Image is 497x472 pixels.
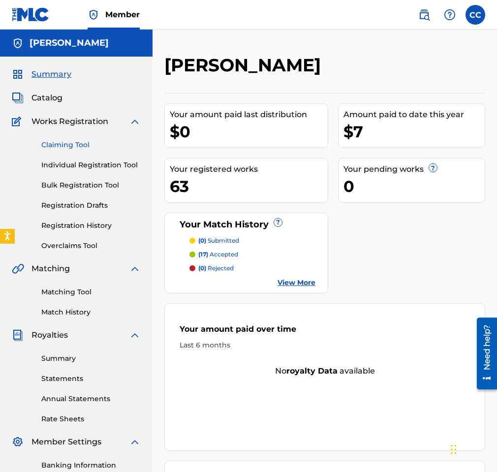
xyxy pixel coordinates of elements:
[12,92,24,104] img: Catalog
[198,251,208,258] span: (17)
[165,365,485,377] div: No available
[30,37,109,49] h5: CEDRIC CARUTH
[129,329,141,341] img: expand
[189,236,315,245] a: (0) submitted
[198,250,238,259] p: accepted
[41,394,141,404] a: Annual Statements
[343,121,485,143] div: $7
[12,329,24,341] img: Royalties
[41,460,141,471] a: Banking Information
[198,264,206,272] span: (0)
[189,250,315,259] a: (17) accepted
[164,54,326,76] h2: [PERSON_NAME]
[129,263,141,275] img: expand
[31,116,108,127] span: Works Registration
[448,425,497,472] iframe: Chat Widget
[88,9,99,21] img: Top Rightsholder
[440,5,460,25] div: Help
[31,263,70,275] span: Matching
[170,175,328,197] div: 63
[343,163,485,175] div: Your pending works
[41,353,141,364] a: Summary
[12,436,24,448] img: Member Settings
[41,374,141,384] a: Statements
[466,5,485,25] div: User Menu
[31,68,71,80] span: Summary
[189,264,315,273] a: (0) rejected
[418,9,430,21] img: search
[274,219,282,226] span: ?
[105,9,140,20] span: Member
[177,218,315,231] div: Your Match History
[429,164,437,172] span: ?
[41,241,141,251] a: Overclaims Tool
[12,92,62,104] a: CatalogCatalog
[129,116,141,127] img: expand
[31,92,62,104] span: Catalog
[41,307,141,317] a: Match History
[12,37,24,49] img: Accounts
[12,7,50,22] img: MLC Logo
[41,160,141,170] a: Individual Registration Tool
[12,116,25,127] img: Works Registration
[129,436,141,448] img: expand
[41,414,141,424] a: Rate Sheets
[170,109,328,121] div: Your amount paid last distribution
[170,163,328,175] div: Your registered works
[198,236,239,245] p: submitted
[343,175,485,197] div: 0
[198,264,234,273] p: rejected
[12,68,24,80] img: Summary
[170,121,328,143] div: $0
[180,323,470,340] div: Your amount paid over time
[41,180,141,190] a: Bulk Registration Tool
[41,200,141,211] a: Registration Drafts
[198,237,206,244] span: (0)
[469,314,497,393] iframe: Resource Center
[12,68,71,80] a: SummarySummary
[41,220,141,231] a: Registration History
[41,287,141,297] a: Matching Tool
[31,329,68,341] span: Royalties
[41,140,141,150] a: Claiming Tool
[180,340,470,350] div: Last 6 months
[414,5,434,25] a: Public Search
[278,278,315,288] a: View More
[343,109,485,121] div: Amount paid to date this year
[444,9,456,21] img: help
[451,435,457,464] div: Drag
[31,436,101,448] span: Member Settings
[286,366,338,376] strong: royalty data
[12,263,24,275] img: Matching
